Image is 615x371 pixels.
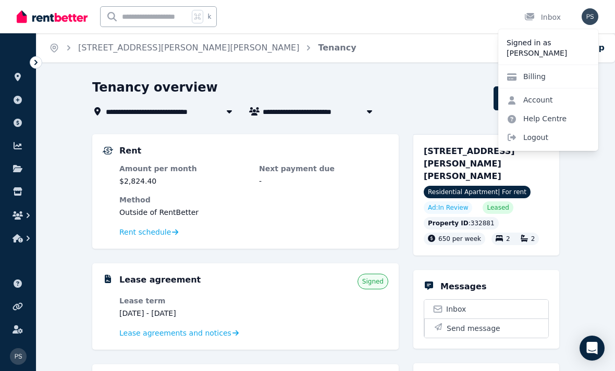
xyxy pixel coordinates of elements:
a: Billing [498,67,554,86]
span: Property ID [428,219,469,227]
a: Rent schedule [119,227,179,237]
a: Lease agreements and notices [119,328,239,338]
dd: - [259,176,388,186]
span: [STREET_ADDRESS][PERSON_NAME][PERSON_NAME] [424,146,515,181]
h5: Lease agreement [119,274,201,286]
dt: Amount per month [119,163,249,174]
h1: Tenancy overview [92,79,218,96]
dt: Method [119,195,388,205]
button: Send message [424,318,548,338]
dd: [DATE] - [DATE] [119,308,249,318]
img: Prashanth shetty [10,348,27,365]
img: Prashanth shetty [582,8,598,25]
img: Rental Payments [103,147,113,155]
span: Send message [447,323,500,334]
span: 2 [506,235,510,242]
p: [PERSON_NAME] [507,48,590,58]
dt: Lease term [119,296,249,306]
span: Inbox [446,304,466,314]
div: : 332881 [424,217,499,229]
a: Inbox [424,300,548,318]
dd: Outside of RentBetter [119,207,388,218]
a: [STREET_ADDRESS][PERSON_NAME][PERSON_NAME] [78,43,299,53]
span: Logout [498,128,598,147]
span: 2 [531,235,535,242]
nav: Breadcrumb [36,33,369,62]
p: Signed in as [507,37,590,48]
a: Help Centre [498,109,575,128]
dt: Next payment due [259,163,388,174]
h5: Rent [119,145,141,157]
span: Residential Apartment | For rent [424,186,531,198]
span: Leased [487,203,509,212]
span: Lease agreements and notices [119,328,231,338]
dd: $2,824.40 [119,176,249,186]
div: Inbox [524,12,561,22]
a: Account [498,91,561,109]
span: Rent schedule [119,227,171,237]
span: k [207,12,211,21]
a: Tenancy [318,43,356,53]
span: Signed [362,277,384,286]
img: RentBetter [17,9,88,24]
div: Open Intercom Messenger [580,336,605,361]
a: Actions [494,86,559,110]
span: Ad: In Review [428,203,468,212]
h5: Messages [440,280,486,293]
span: 650 per week [438,235,481,242]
